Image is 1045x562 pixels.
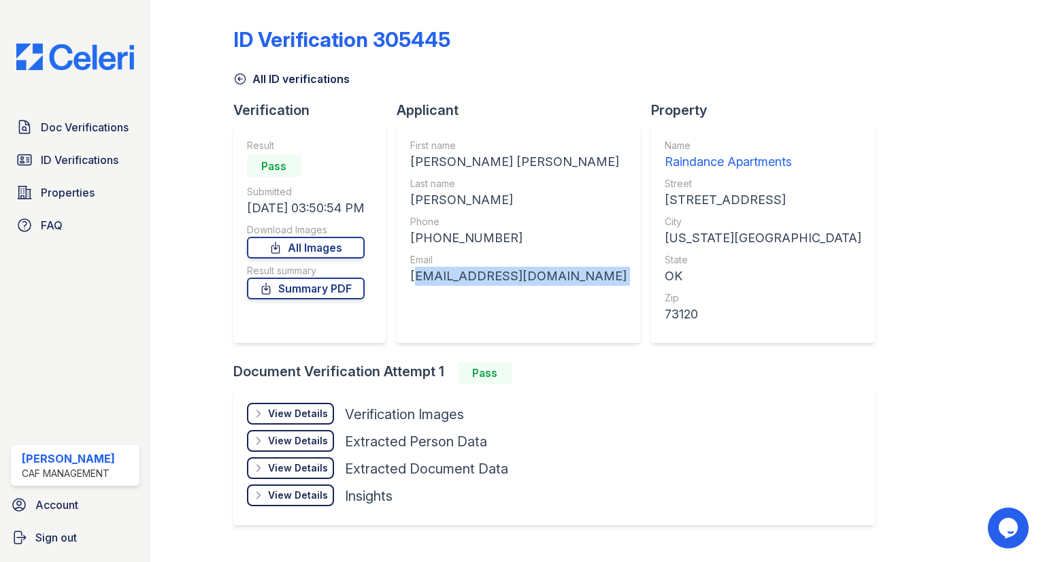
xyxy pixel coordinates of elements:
[247,199,365,218] div: [DATE] 03:50:54 PM
[665,291,861,305] div: Zip
[11,179,139,206] a: Properties
[5,524,145,551] a: Sign out
[410,267,627,286] div: [EMAIL_ADDRESS][DOMAIN_NAME]
[247,155,301,177] div: Pass
[458,362,512,384] div: Pass
[410,253,627,267] div: Email
[233,71,350,87] a: All ID verifications
[410,191,627,210] div: [PERSON_NAME]
[5,491,145,518] a: Account
[22,450,115,467] div: [PERSON_NAME]
[665,229,861,248] div: [US_STATE][GEOGRAPHIC_DATA]
[665,253,861,267] div: State
[345,405,464,424] div: Verification Images
[268,461,328,475] div: View Details
[247,139,365,152] div: Result
[233,27,450,52] div: ID Verification 305445
[11,146,139,173] a: ID Verifications
[35,529,77,546] span: Sign out
[665,215,861,229] div: City
[665,191,861,210] div: [STREET_ADDRESS]
[410,177,627,191] div: Last name
[268,434,328,448] div: View Details
[397,101,651,120] div: Applicant
[247,264,365,278] div: Result summary
[41,119,129,135] span: Doc Verifications
[268,407,328,420] div: View Details
[268,489,328,502] div: View Details
[665,139,861,171] a: Name Raindance Apartments
[988,508,1031,548] iframe: chat widget
[41,217,63,233] span: FAQ
[5,44,145,70] img: CE_Logo_Blue-a8612792a0a2168367f1c8372b55b34899dd931a85d93a1a3d3e32e68fde9ad4.png
[651,101,886,120] div: Property
[11,212,139,239] a: FAQ
[247,185,365,199] div: Submitted
[233,101,397,120] div: Verification
[233,362,886,384] div: Document Verification Attempt 1
[247,223,365,237] div: Download Images
[247,278,365,299] a: Summary PDF
[345,432,487,451] div: Extracted Person Data
[247,237,365,259] a: All Images
[410,139,627,152] div: First name
[41,152,118,168] span: ID Verifications
[665,152,861,171] div: Raindance Apartments
[665,305,861,324] div: 73120
[665,177,861,191] div: Street
[410,215,627,229] div: Phone
[22,467,115,480] div: CAF Management
[410,152,627,171] div: [PERSON_NAME] [PERSON_NAME]
[345,486,393,506] div: Insights
[345,459,508,478] div: Extracted Document Data
[665,267,861,286] div: OK
[41,184,95,201] span: Properties
[665,139,861,152] div: Name
[11,114,139,141] a: Doc Verifications
[410,229,627,248] div: [PHONE_NUMBER]
[35,497,78,513] span: Account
